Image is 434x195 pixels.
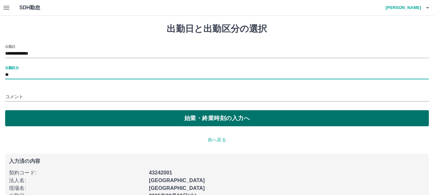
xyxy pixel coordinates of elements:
[5,137,429,143] p: 前へ戻る
[9,169,145,177] p: 契約コード :
[9,177,145,184] p: 法人名 :
[5,44,15,49] label: 出勤日
[149,185,205,191] b: [GEOGRAPHIC_DATA]
[5,110,429,126] button: 始業・終業時刻の入力へ
[5,23,429,34] h1: 出勤日と出勤区分の選択
[9,159,425,164] p: 入力済の内容
[149,178,205,183] b: [GEOGRAPHIC_DATA]
[149,170,172,175] b: 43242001
[5,65,19,70] label: 出勤区分
[9,184,145,192] p: 現場名 :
